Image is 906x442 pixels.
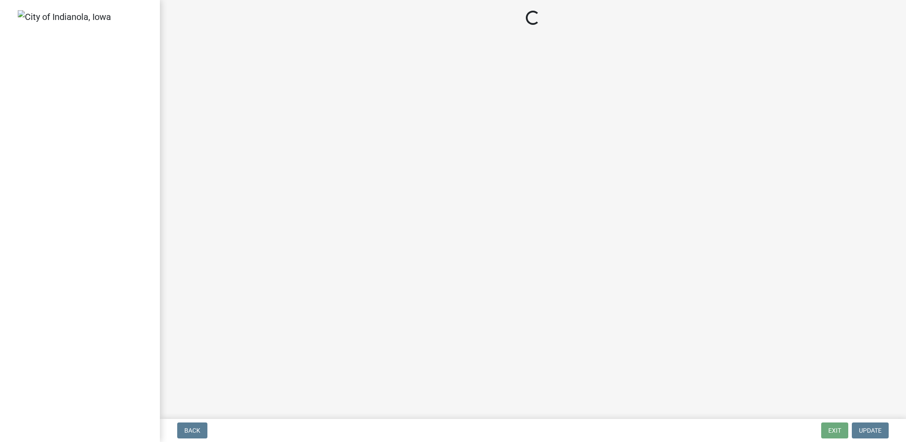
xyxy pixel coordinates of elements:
[821,422,848,438] button: Exit
[852,422,889,438] button: Update
[177,422,207,438] button: Back
[184,427,200,434] span: Back
[18,10,111,24] img: City of Indianola, Iowa
[859,427,882,434] span: Update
